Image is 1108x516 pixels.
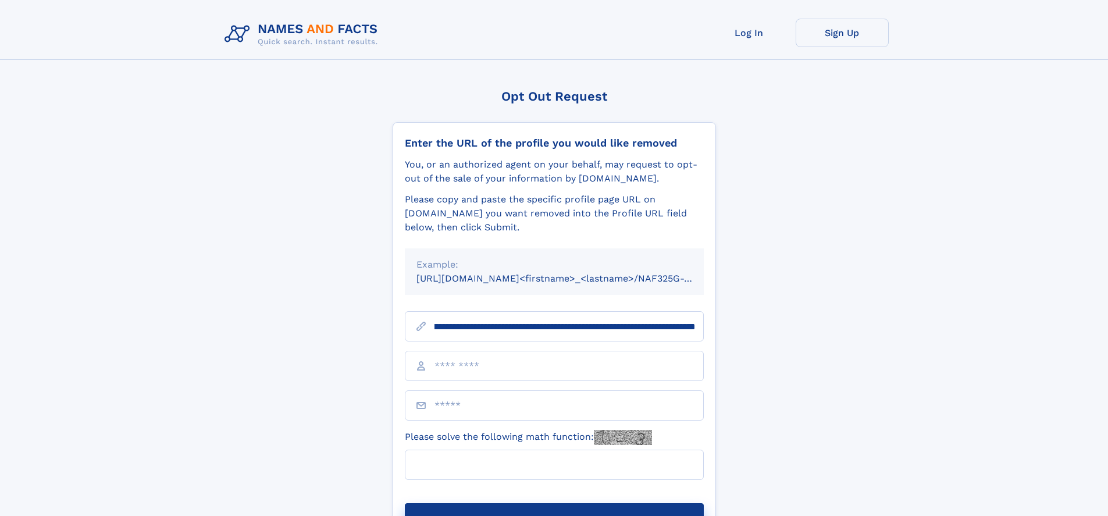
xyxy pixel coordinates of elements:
[405,430,652,445] label: Please solve the following math function:
[416,273,726,284] small: [URL][DOMAIN_NAME]<firstname>_<lastname>/NAF325G-xxxxxxxx
[405,137,704,150] div: Enter the URL of the profile you would like removed
[405,193,704,234] div: Please copy and paste the specific profile page URL on [DOMAIN_NAME] you want removed into the Pr...
[703,19,796,47] a: Log In
[416,258,692,272] div: Example:
[796,19,889,47] a: Sign Up
[405,158,704,186] div: You, or an authorized agent on your behalf, may request to opt-out of the sale of your informatio...
[220,19,387,50] img: Logo Names and Facts
[393,89,716,104] div: Opt Out Request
